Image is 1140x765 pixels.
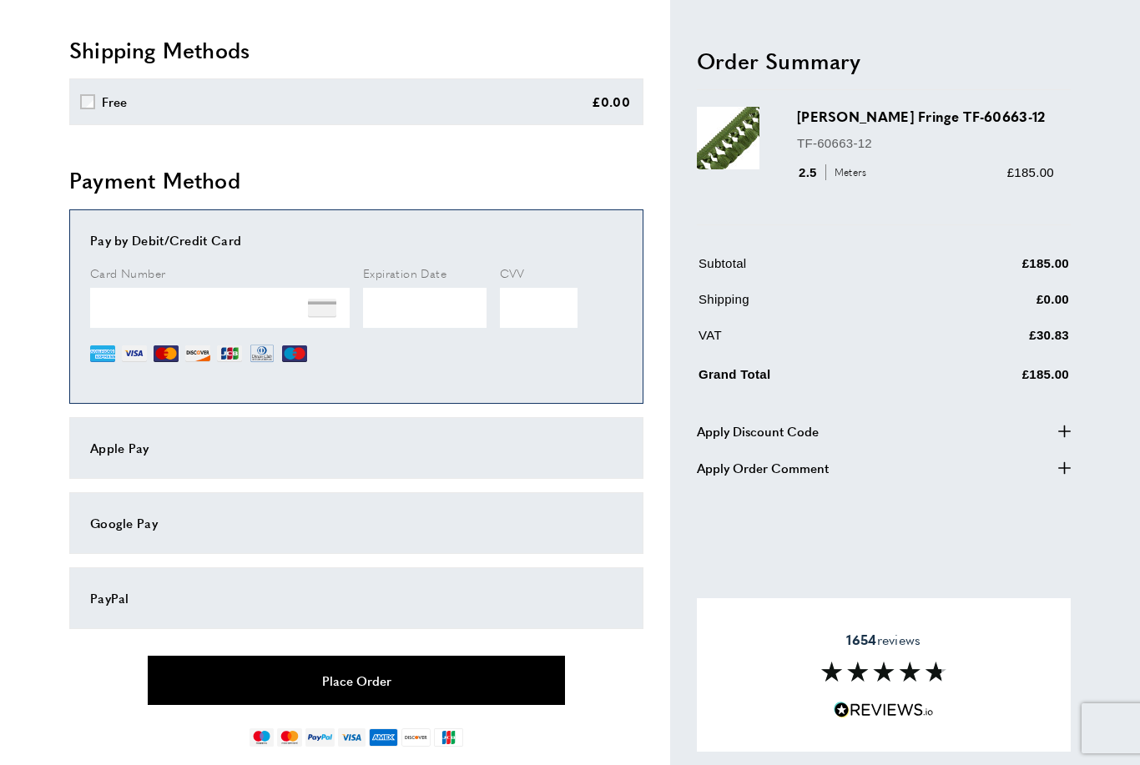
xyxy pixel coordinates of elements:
[697,107,759,169] img: Sophie Tassel Fringe TF-60663-12
[369,728,398,747] img: american-express
[90,438,623,458] div: Apple Pay
[699,360,922,396] td: Grand Total
[697,420,819,440] span: Apply Discount Code
[699,253,922,285] td: Subtotal
[122,341,147,366] img: VI.png
[797,133,1054,153] p: TF-60663-12
[217,341,242,366] img: JCB.png
[90,288,350,328] iframe: Secure Credit Card Frame - Credit Card Number
[699,289,922,321] td: Shipping
[834,702,934,718] img: Reviews.io 5 stars
[924,360,1070,396] td: £185.00
[308,294,336,322] img: NONE.png
[924,289,1070,321] td: £0.00
[825,164,871,180] span: Meters
[797,162,873,182] div: 2.5
[185,341,210,366] img: DI.png
[90,341,115,366] img: AE.png
[69,35,643,65] h2: Shipping Methods
[500,264,525,281] span: CVV
[697,45,1071,75] h2: Order Summary
[90,230,623,250] div: Pay by Debit/Credit Card
[592,92,631,112] div: £0.00
[282,341,307,366] img: MI.png
[697,457,829,477] span: Apply Order Comment
[250,728,274,747] img: maestro
[69,165,643,195] h2: Payment Method
[821,662,946,682] img: Reviews section
[148,656,565,705] button: Place Order
[846,630,876,649] strong: 1654
[102,92,128,112] div: Free
[846,632,921,648] span: reviews
[401,728,431,747] img: discover
[797,107,1054,126] h3: [PERSON_NAME] Fringe TF-60663-12
[699,325,922,357] td: VAT
[363,264,446,281] span: Expiration Date
[90,513,623,533] div: Google Pay
[500,288,578,328] iframe: Secure Credit Card Frame - CVV
[154,341,179,366] img: MC.png
[363,288,487,328] iframe: Secure Credit Card Frame - Expiration Date
[924,325,1070,357] td: £30.83
[277,728,301,747] img: mastercard
[90,264,165,281] span: Card Number
[305,728,335,747] img: paypal
[90,588,623,608] div: PayPal
[434,728,463,747] img: jcb
[924,253,1070,285] td: £185.00
[1007,164,1054,179] span: £185.00
[249,341,275,366] img: DN.png
[338,728,366,747] img: visa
